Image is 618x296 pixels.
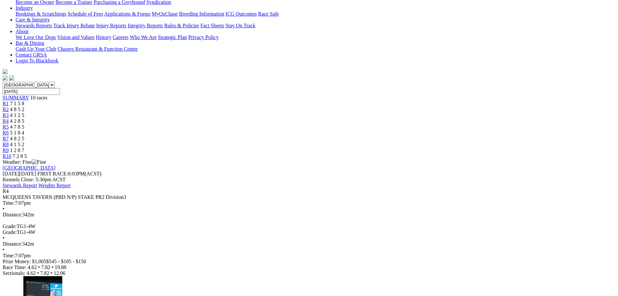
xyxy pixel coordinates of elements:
div: 7:07pm [3,200,615,206]
a: R4 [3,118,9,124]
img: logo-grsa-white.png [3,69,8,74]
span: 4.62 [28,264,37,270]
div: Bar & Dining [16,46,615,52]
a: We Love Our Dogs [16,34,56,40]
div: About [16,34,615,40]
div: Prize Money: $1,005 [3,259,615,264]
span: 10 races [30,95,47,100]
span: Weather: Fine [3,159,46,165]
a: Strategic Plan [158,34,187,40]
a: Cash Up Your Club [16,46,56,52]
div: 342m [3,241,615,247]
a: Industry [16,5,33,11]
span: 4 1 2 5 [10,112,24,118]
div: MCQUEENS TAVERN (PBD N/P) STAKE PR2 Division3 [3,194,615,200]
a: Care & Integrity [16,17,50,22]
div: TG1-4W [3,224,615,229]
a: Stay On Track [225,23,255,28]
span: • [3,235,5,241]
span: R4 [3,188,9,194]
a: Contact GRSA [16,52,47,58]
a: SUMMARY [3,95,29,100]
a: ICG Outcomes [225,11,257,17]
div: TG1-4W [3,229,615,235]
span: • [3,247,5,252]
span: • [3,206,5,212]
a: R2 [3,107,9,112]
a: Schedule of Fees [67,11,103,17]
div: Care & Integrity [16,23,615,29]
span: [DATE] [3,171,19,176]
img: twitter.svg [9,75,14,81]
img: Fine [32,159,46,165]
a: History [96,34,111,40]
a: R5 [3,124,9,130]
span: Distance: [3,212,22,217]
a: Track Injury Rebate [53,23,95,28]
a: R3 [3,112,9,118]
a: R10 [3,153,11,159]
a: Rules & Policies [164,23,199,28]
input: Select date [3,88,60,95]
span: Time: [3,200,15,206]
a: Weights Report [38,183,71,188]
a: Applications & Forms [104,11,151,17]
span: • [37,270,39,276]
span: 4 1 5 2 [10,142,24,147]
a: [GEOGRAPHIC_DATA] [3,165,55,171]
a: Vision and Values [57,34,94,40]
span: 4 2 8 5 [10,118,24,124]
span: 4.62 [27,270,36,276]
a: About [16,29,29,34]
span: 19.88 [55,264,67,270]
span: 12.06 [54,270,65,276]
a: R6 [3,130,9,135]
span: 4 8 2 5 [10,136,24,141]
a: Who We Are [130,34,157,40]
a: Race Safe [258,11,279,17]
span: Race Time: [3,264,26,270]
span: Grade: [3,224,17,229]
a: R1 [3,101,9,106]
span: 7.82 [40,270,49,276]
img: facebook.svg [3,75,8,81]
a: MyOzChase [152,11,178,17]
a: Login To Blackbook [16,58,58,63]
span: 4 7 8 5 [10,124,24,130]
span: 5 1 8 4 [10,130,24,135]
span: Distance: [3,241,22,247]
span: Time: [3,253,15,258]
span: Sectionals: [3,270,25,276]
a: Bar & Dining [16,40,44,46]
div: Kennels Close: 5:30pm ACST [3,177,615,183]
div: 342m [3,212,615,218]
div: 7:07pm [3,253,615,259]
a: Chasers Restaurant & Function Centre [57,46,138,52]
a: R8 [3,142,9,147]
a: Breeding Information [179,11,224,17]
a: Fact Sheets [200,23,224,28]
span: • [38,264,40,270]
span: 1 2 8 7 [10,148,24,153]
span: 4 8 5 2 [10,107,24,112]
span: Grade: [3,229,17,235]
a: R7 [3,136,9,141]
a: Careers [113,34,128,40]
a: R9 [3,148,9,153]
span: • [52,264,54,270]
span: FIRST RACE: [37,171,68,176]
span: 7 2 8 5 [13,153,27,159]
span: 6:03PM(ACST) [37,171,102,176]
a: Integrity Reports [127,23,163,28]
